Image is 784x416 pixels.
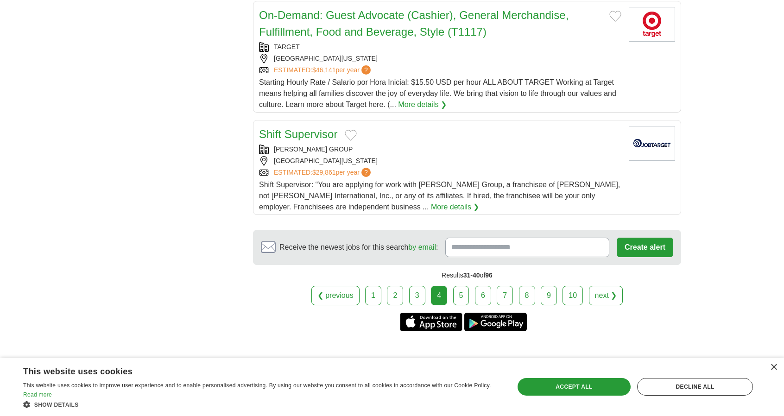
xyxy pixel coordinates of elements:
[312,66,336,74] span: $46,141
[637,378,753,396] div: Decline all
[617,238,673,257] button: Create alert
[259,181,620,211] span: Shift Supervisor: “You are applying for work with [PERSON_NAME] Group, a franchisee of [PERSON_NA...
[387,286,403,305] a: 2
[453,286,469,305] a: 5
[259,128,337,140] a: Shift Supervisor
[259,9,569,38] a: On-Demand: Guest Advocate (Cashier), General Merchandise, Fulfillment, Food and Beverage, Style (...
[497,286,513,305] a: 7
[519,286,535,305] a: 8
[34,402,79,408] span: Show details
[23,382,491,389] span: This website uses cookies to improve user experience and to enable personalised advertising. By u...
[274,65,373,75] a: ESTIMATED:$46,141per year?
[274,168,373,177] a: ESTIMATED:$29,861per year?
[311,286,360,305] a: ❮ previous
[365,286,381,305] a: 1
[629,7,675,42] img: Target logo
[431,202,480,213] a: More details ❯
[463,271,480,279] span: 31-40
[409,286,425,305] a: 3
[485,271,493,279] span: 96
[23,400,499,409] div: Show details
[23,363,476,377] div: This website uses cookies
[464,313,527,331] a: Get the Android app
[589,286,623,305] a: next ❯
[408,243,436,251] a: by email
[431,286,447,305] div: 4
[253,265,681,286] div: Results of
[259,78,616,108] span: Starting Hourly Rate / Salario por Hora Inicial: $15.50 USD per hour ALL ABOUT TARGET Working at ...
[563,286,583,305] a: 10
[398,99,447,110] a: More details ❯
[259,54,621,63] div: [GEOGRAPHIC_DATA][US_STATE]
[312,169,336,176] span: $29,861
[629,126,675,161] img: Company logo
[279,242,438,253] span: Receive the newest jobs for this search :
[23,391,52,398] a: Read more, opens a new window
[518,378,631,396] div: Accept all
[361,65,371,75] span: ?
[541,286,557,305] a: 9
[274,43,300,50] a: TARGET
[361,168,371,177] span: ?
[609,11,621,22] button: Add to favorite jobs
[400,313,462,331] a: Get the iPhone app
[259,145,621,154] div: [PERSON_NAME] GROUP
[475,286,491,305] a: 6
[259,156,621,166] div: [GEOGRAPHIC_DATA][US_STATE]
[345,130,357,141] button: Add to favorite jobs
[770,364,777,371] div: Close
